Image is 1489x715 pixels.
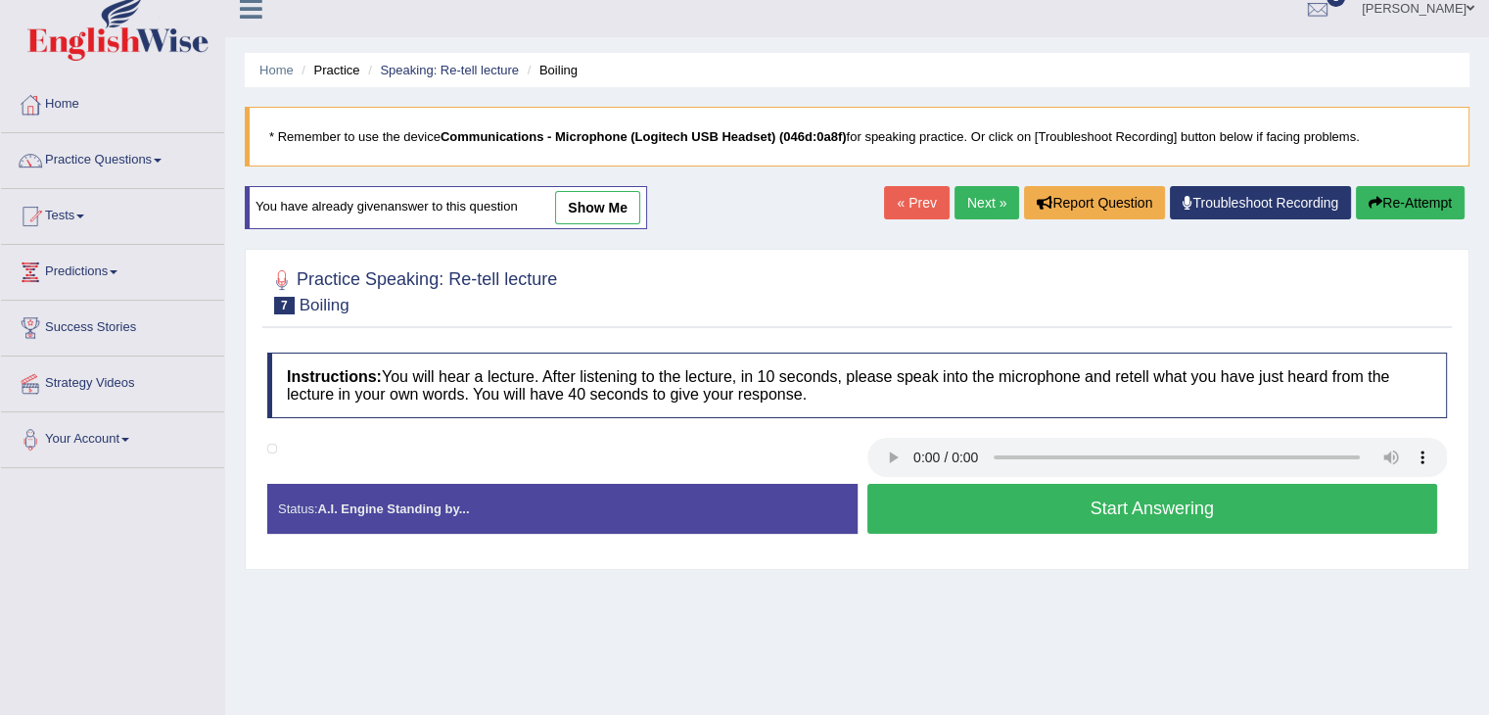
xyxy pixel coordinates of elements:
[380,63,519,77] a: Speaking: Re-tell lecture
[523,61,578,79] li: Boiling
[259,63,294,77] a: Home
[1,245,224,294] a: Predictions
[1,77,224,126] a: Home
[274,297,295,314] span: 7
[317,501,469,516] strong: A.I. Engine Standing by...
[245,186,647,229] div: You have already given answer to this question
[267,353,1447,418] h4: You will hear a lecture. After listening to the lecture, in 10 seconds, please speak into the mic...
[287,368,382,385] b: Instructions:
[267,484,858,534] div: Status:
[867,484,1438,534] button: Start Answering
[1,412,224,461] a: Your Account
[1,189,224,238] a: Tests
[954,186,1019,219] a: Next »
[1170,186,1351,219] a: Troubleshoot Recording
[1,357,224,405] a: Strategy Videos
[441,129,847,144] b: Communications - Microphone (Logitech USB Headset) (046d:0a8f)
[1,301,224,350] a: Success Stories
[245,107,1469,167] blockquote: * Remember to use the device for speaking practice. Or click on [Troubleshoot Recording] button b...
[297,61,359,79] li: Practice
[1024,186,1165,219] button: Report Question
[555,191,640,224] a: show me
[884,186,949,219] a: « Prev
[300,296,349,314] small: Boiling
[1356,186,1465,219] button: Re-Attempt
[1,133,224,182] a: Practice Questions
[267,265,557,314] h2: Practice Speaking: Re-tell lecture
